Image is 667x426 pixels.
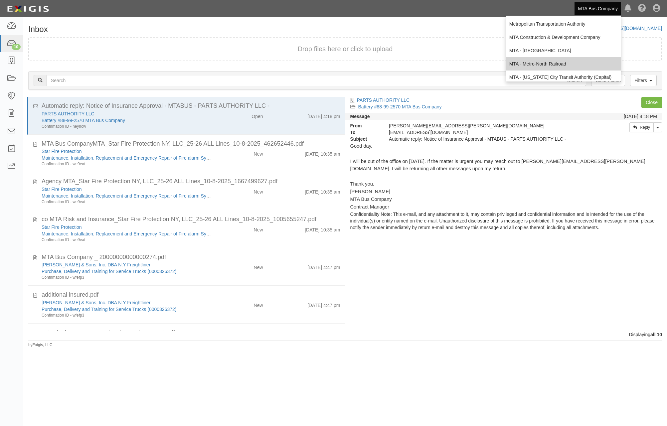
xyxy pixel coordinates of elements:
[42,140,340,148] div: MTA Bus CompanyMTA_Star Fire Protection NY, LLC_25-26 ALL Lines_10-8-2025_462652446.pdf
[357,97,410,103] a: PARTS AUTHORITY LLC
[28,25,48,34] h1: Inbox
[42,329,340,337] div: auto dealers coverage extension endorsement.pdf
[42,253,340,262] div: MTA Bus Company _ 20000000000000274.pdf
[638,5,646,13] i: Help Center - Complianz
[42,186,212,193] div: Star Fire Protection
[42,177,340,186] div: Agency MTA_Star Fire Protection NY, LLC_25-26 ALL Lines_10-8-2025_1667499627.pdf
[28,342,53,348] small: by
[42,313,212,318] div: Confirmation ID - wfefp3
[384,129,578,136] div: agreement-43jkp7@mtamb.complianz.com
[42,193,212,199] div: Maintenance, Installation, Replacement and Emergency Repair of Fire alarm Systems (200000000000339)
[42,215,340,224] div: co MTA Risk and Insurance_Star Fire Protection NY, LLC_25-26 ALL Lines_10-8-2025_1005655247.pdf
[42,224,212,230] div: Star Fire Protection
[42,269,176,274] a: Purchase, Delivery and Training for Service Trucks (0000326372)
[42,148,212,155] div: Star Fire Protection
[5,3,51,15] img: logo-5460c22ac91f19d4615b14bd174203de0afe785f0fc80cf4dbbc73dc1793850b.png
[305,224,340,233] div: [DATE] 10:35 am
[307,299,340,309] div: [DATE] 4:47 pm
[345,129,384,136] strong: To
[254,299,263,309] div: New
[12,44,21,50] div: 10
[506,71,621,84] a: MTA - [US_STATE] City Transit Authority (Capital)
[350,159,645,172] span: I will be out of the office on [DATE]. If the matter is urgent you may reach out to [PERSON_NAME]...
[506,31,621,44] a: MTA Construction & Development Company
[350,197,392,202] span: MTA Bus Company
[23,331,667,338] div: Displaying
[624,113,657,120] div: [DATE] 4:18 PM
[350,189,391,194] span: [PERSON_NAME]
[42,193,262,199] a: Maintenance, Installation, Replacement and Emergency Repair of Fire alarm Systems (200000000000339)
[42,300,150,305] a: [PERSON_NAME] & Sons, Inc. DBA N.Y Freightliner
[42,118,125,123] a: Battery #88-99-2570 MTA Bus Company
[630,75,657,86] a: Filters
[42,307,176,312] a: Purchase, Delivery and Training for Service Trucks (0000326372)
[42,237,212,243] div: Confirmation ID - we9eat
[305,186,340,195] div: [DATE] 10:35 am
[42,230,212,237] div: Maintenance, Installation, Replacement and Emergency Repair of Fire alarm Systems (200000000000339)
[650,332,662,337] b: all 10
[42,149,82,154] a: Star Fire Protection
[42,224,82,230] a: Star Fire Protection
[350,204,389,210] span: Contract Manager
[42,268,212,275] div: Purchase, Delivery and Training for Service Trucks (0000326372)
[254,224,263,233] div: New
[345,122,384,129] strong: From
[42,199,212,205] div: Confirmation ID - we9eat
[358,104,442,109] a: Battery #88-99-2570 MTA Bus Company
[42,261,212,268] div: Diehl & Sons, Inc. DBA N.Y Freightliner
[575,2,621,15] a: MTA Bus Company
[384,136,578,142] div: Automatic reply: Notice of Insurance Approval - MTABUS - PARTS AUTHORITY LLC -
[42,161,212,167] div: Confirmation ID - we9eat
[33,343,53,347] a: Exigis, LLC
[298,44,393,54] button: Drop files here or click to upload
[42,291,340,299] div: additional insured.pdf
[42,102,340,110] div: Automatic reply: Notice of Insurance Approval - MTABUS - PARTS AUTHORITY LLC -
[307,110,340,120] div: [DATE] 4:18 pm
[350,181,375,187] span: Thank you,
[641,97,662,108] a: Close
[251,110,263,120] div: Open
[350,143,373,149] span: Good day,
[254,186,263,195] div: New
[506,44,621,57] a: MTA - [GEOGRAPHIC_DATA]
[307,261,340,271] div: [DATE] 4:47 pm
[254,148,263,157] div: New
[583,26,662,31] a: [EMAIL_ADDRESS][DOMAIN_NAME]
[42,275,212,280] div: Confirmation ID - wfefp3
[42,187,82,192] a: Star Fire Protection
[384,122,578,129] div: [PERSON_NAME][EMAIL_ADDRESS][PERSON_NAME][DOMAIN_NAME]
[42,155,212,161] div: Maintenance, Installation, Replacement and Emergency Repair of Fire alarm Systems (200000000000339)
[506,57,621,71] a: MTA - Metro-North Railroad
[350,114,370,119] strong: Message
[42,262,150,267] a: [PERSON_NAME] & Sons, Inc. DBA N.Y Freightliner
[42,299,212,306] div: Diehl & Sons, Inc. DBA N.Y Freightliner
[629,122,654,132] a: Reply
[42,231,262,236] a: Maintenance, Installation, Replacement and Emergency Repair of Fire alarm Systems (200000000000339)
[42,155,262,161] a: Maintenance, Installation, Replacement and Emergency Repair of Fire alarm Systems (200000000000339)
[42,306,212,313] div: Purchase, Delivery and Training for Service Trucks (0000326372)
[506,17,621,31] a: Metropolitan Transportation Authority
[42,124,212,129] div: Confirmation ID - neyncw
[254,261,263,271] div: New
[47,75,563,86] input: Search
[305,148,340,157] div: [DATE] 10:35 am
[345,136,384,142] strong: Subject
[42,111,94,116] a: PARTS AUTHORITY LLC
[345,142,662,231] div: Confidentiality Note: This e-mail, and any attachment to it, may contain privileged and confident...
